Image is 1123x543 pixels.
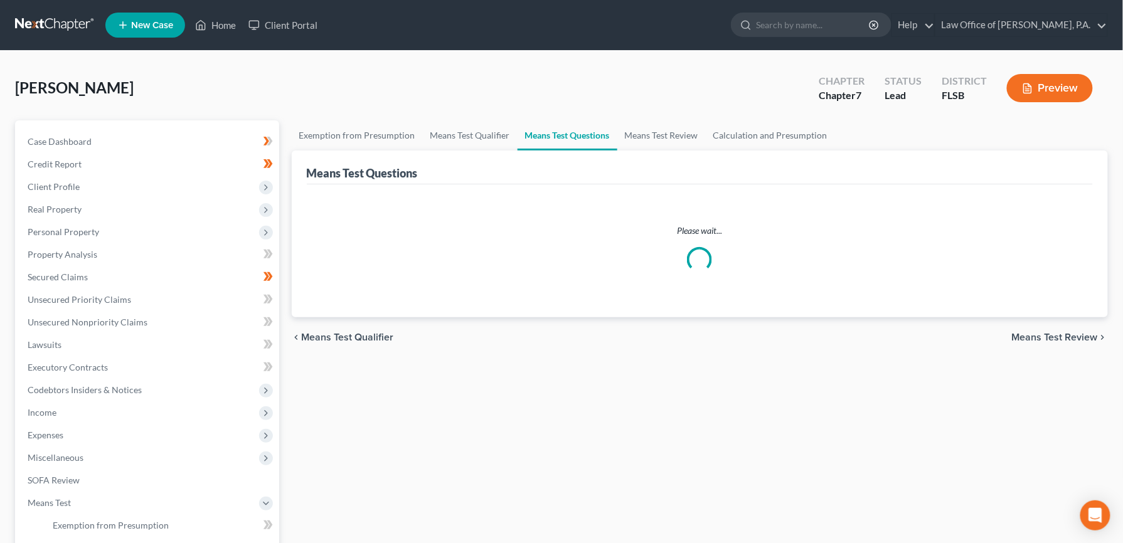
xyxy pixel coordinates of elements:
i: chevron_left [292,332,302,342]
button: Preview [1007,74,1093,102]
a: Unsecured Priority Claims [18,288,279,311]
div: Means Test Questions [307,166,418,181]
a: Exemption from Presumption [43,514,279,537]
a: Exemption from Presumption [292,120,423,150]
span: New Case [131,21,173,30]
span: Secured Claims [28,271,88,282]
span: Unsecured Priority Claims [28,294,131,305]
a: Executory Contracts [18,356,279,379]
a: Client Portal [242,14,324,36]
a: Means Test Questions [518,120,617,150]
div: Chapter [819,88,865,103]
span: Unsecured Nonpriority Claims [28,317,147,327]
a: Means Test Qualifier [423,120,518,150]
span: Executory Contracts [28,362,108,372]
a: SOFA Review [18,469,279,492]
button: chevron_left Means Test Qualifier [292,332,394,342]
div: Status [885,74,922,88]
span: Exemption from Presumption [53,520,169,530]
a: Calculation and Presumption [706,120,835,150]
span: Codebtors Insiders & Notices [28,384,142,395]
span: [PERSON_NAME] [15,78,134,97]
button: Means Test Review chevron_right [1012,332,1108,342]
span: Income [28,407,56,418]
span: Case Dashboard [28,136,92,147]
i: chevron_right [1098,332,1108,342]
span: Real Property [28,204,82,214]
span: Credit Report [28,159,82,169]
span: Expenses [28,430,63,440]
a: Secured Claims [18,266,279,288]
a: Home [189,14,242,36]
span: Lawsuits [28,339,61,350]
div: FLSB [942,88,987,103]
a: Case Dashboard [18,130,279,153]
div: Open Intercom Messenger [1080,500,1110,530]
div: District [942,74,987,88]
span: Personal Property [28,226,99,237]
a: Credit Report [18,153,279,176]
a: Means Test Review [617,120,706,150]
span: Means Test Qualifier [302,332,394,342]
p: Please wait... [317,224,1083,237]
span: Means Test Review [1012,332,1098,342]
span: Property Analysis [28,249,97,260]
a: Help [892,14,934,36]
span: Miscellaneous [28,452,83,463]
span: 7 [856,89,861,101]
div: Lead [885,88,922,103]
input: Search by name... [756,13,871,36]
div: Chapter [819,74,865,88]
span: Client Profile [28,181,80,192]
a: Unsecured Nonpriority Claims [18,311,279,334]
a: Law Office of [PERSON_NAME], P.A. [935,14,1107,36]
span: SOFA Review [28,475,80,485]
span: Means Test [28,497,71,508]
a: Property Analysis [18,243,279,266]
a: Lawsuits [18,334,279,356]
